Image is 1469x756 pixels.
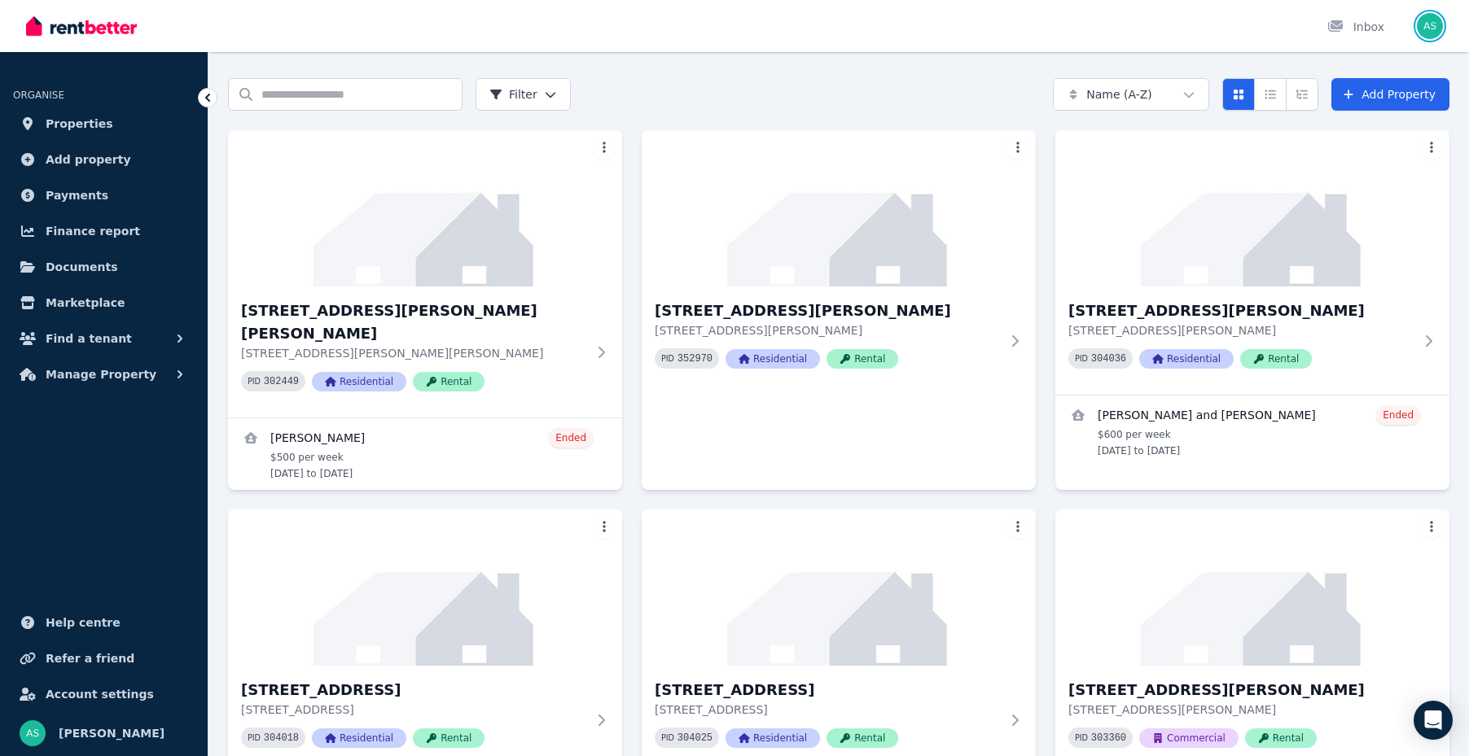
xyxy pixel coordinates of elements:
button: Expanded list view [1286,78,1318,111]
button: Name (A-Z) [1053,78,1209,111]
a: Add Property [1331,78,1449,111]
span: Rental [827,728,898,748]
span: Documents [46,257,118,277]
code: 302449 [264,376,299,387]
button: More options [1420,137,1443,160]
span: Rental [1245,728,1317,748]
img: RentBetter [26,14,137,38]
a: Marketplace [13,286,195,319]
img: 17 Blue Hills Crescent, Blacktown [642,509,1036,666]
code: 304018 [264,732,299,744]
p: [STREET_ADDRESS][PERSON_NAME] [1068,322,1414,339]
span: Add property [46,150,131,169]
span: Finance report [46,221,140,241]
img: 9A Brisbane Street, Oxley Park [228,509,622,666]
a: View details for Kunal Bhargava [228,418,622,490]
div: View options [1222,78,1318,111]
span: Name (A-Z) [1086,86,1152,103]
a: Properties [13,107,195,140]
button: More options [593,516,616,539]
p: [STREET_ADDRESS][PERSON_NAME] [1068,701,1414,718]
a: 1/35 Bowden Street, Harris Park[STREET_ADDRESS][PERSON_NAME][PERSON_NAME][STREET_ADDRESS][PERSON_... [228,130,622,417]
h3: [STREET_ADDRESS][PERSON_NAME] [1068,679,1414,701]
code: 352970 [677,353,713,365]
p: [STREET_ADDRESS][PERSON_NAME] [655,322,1000,339]
a: Help centre [13,606,195,639]
span: ORGANISE [13,90,64,101]
img: Azeem Sarwar [20,720,46,746]
button: Manage Property [13,358,195,391]
img: Azeem Sarwar [1417,13,1443,39]
a: Account settings [13,678,195,710]
img: 41 Tina Street, Redbank Plains [1055,509,1449,666]
span: Refer a friend [46,649,134,668]
span: Rental [413,372,485,391]
button: More options [593,137,616,160]
a: Refer a friend [13,642,195,675]
span: Residential [726,349,820,369]
a: View details for Taha Sameed and Mussadaq Abbas [1055,395,1449,467]
p: [STREET_ADDRESS][PERSON_NAME][PERSON_NAME] [241,345,586,361]
span: Rental [1240,349,1312,369]
span: Residential [1139,349,1234,369]
div: Inbox [1327,19,1384,35]
div: Open Intercom Messenger [1414,701,1453,740]
h3: [STREET_ADDRESS][PERSON_NAME] [655,299,1000,322]
span: Help centre [46,613,121,632]
span: Residential [312,372,406,391]
span: Rental [827,349,898,369]
code: 303360 [1091,732,1126,744]
code: 304036 [1091,353,1126,365]
span: Marketplace [46,293,125,312]
span: Account settings [46,684,154,704]
span: [PERSON_NAME] [59,723,164,743]
button: Filter [476,78,571,111]
a: 8 Edna Street, Kingswood[STREET_ADDRESS][PERSON_NAME][STREET_ADDRESS][PERSON_NAME]PID 304036Resid... [1055,130,1449,395]
button: More options [1006,137,1029,160]
span: Residential [726,728,820,748]
code: 304025 [677,732,713,744]
h3: [STREET_ADDRESS] [655,679,1000,701]
span: Payments [46,186,108,205]
button: Card view [1222,78,1255,111]
h3: [STREET_ADDRESS] [241,679,586,701]
a: Add property [13,143,195,176]
small: PID [661,733,674,742]
p: [STREET_ADDRESS] [655,701,1000,718]
span: Residential [312,728,406,748]
small: PID [661,354,674,363]
a: Payments [13,179,195,212]
span: Rental [413,728,485,748]
a: Finance report [13,215,195,247]
button: Compact list view [1254,78,1287,111]
button: More options [1420,516,1443,539]
button: Find a tenant [13,322,195,355]
small: PID [1075,733,1088,742]
span: Properties [46,114,113,133]
span: Commercial [1139,728,1239,748]
h3: [STREET_ADDRESS][PERSON_NAME] [1068,299,1414,322]
span: Filter [489,86,537,103]
a: Documents [13,251,195,283]
img: 8 Edna St, Kingswood [642,130,1036,286]
img: 1/35 Bowden Street, Harris Park [228,130,622,286]
img: 8 Edna Street, Kingswood [1055,130,1449,286]
p: [STREET_ADDRESS] [241,701,586,718]
small: PID [248,377,261,386]
button: More options [1006,516,1029,539]
h3: [STREET_ADDRESS][PERSON_NAME][PERSON_NAME] [241,299,586,345]
small: PID [248,733,261,742]
span: Manage Property [46,365,156,384]
a: 8 Edna St, Kingswood[STREET_ADDRESS][PERSON_NAME][STREET_ADDRESS][PERSON_NAME]PID 352970Residenti... [642,130,1036,395]
span: Find a tenant [46,329,132,348]
small: PID [1075,354,1088,363]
